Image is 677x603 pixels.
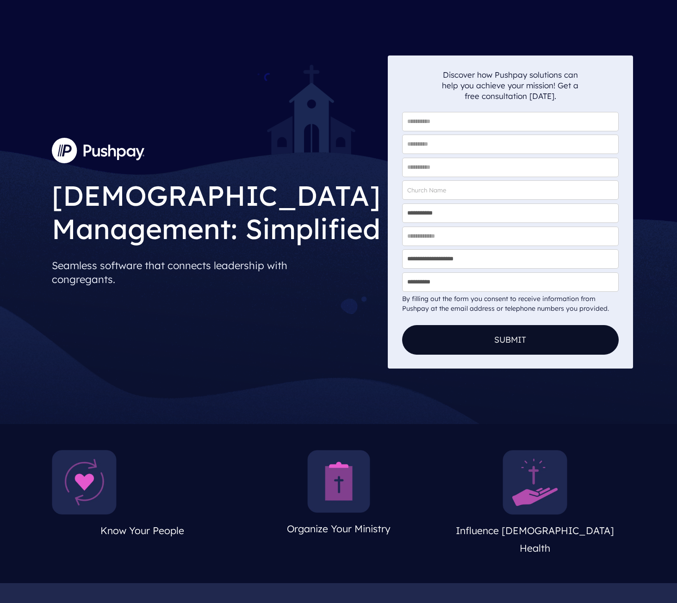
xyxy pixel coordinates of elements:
h1: [DEMOGRAPHIC_DATA] Management: Simplified [52,172,380,248]
p: Discover how Pushpay solutions can help you achieve your mission! Get a free consultation [DATE]. [442,69,579,101]
span: Organize Your Ministry [287,523,391,535]
input: Church Name [402,180,619,200]
button: Submit [402,325,619,355]
span: Influence [DEMOGRAPHIC_DATA] Health [456,524,614,554]
p: Seamless software that connects leadership with congregants. [52,255,380,290]
div: By filling out the form you consent to receive information from Pushpay at the email address or t... [402,294,619,314]
span: Know Your People [100,524,184,536]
